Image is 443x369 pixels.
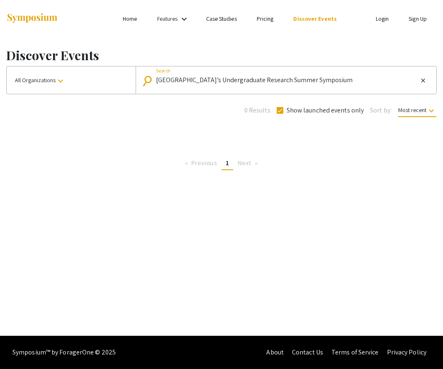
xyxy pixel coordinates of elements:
[12,336,116,369] div: Symposium™ by ForagerOne © 2025
[56,76,66,86] mat-icon: keyboard_arrow_down
[387,348,426,357] a: Privacy Policy
[206,15,237,22] a: Case Studies
[6,332,35,363] iframe: Chat
[6,48,437,63] h1: Discover Events
[287,105,364,115] span: Show launched events only
[398,106,436,117] span: Most recent
[7,66,136,94] button: All Organizations
[292,348,323,357] a: Contact Us
[370,105,392,115] span: Sort by:
[123,15,137,22] a: Home
[257,15,274,22] a: Pricing
[409,15,427,22] a: Sign Up
[420,77,426,84] mat-icon: close
[331,348,379,357] a: Terms of Service
[392,103,443,117] button: Most recent
[15,76,66,84] span: All Organizations
[157,15,178,22] a: Features
[238,159,251,167] span: Next
[143,73,155,88] mat-icon: Search
[266,348,284,357] a: About
[181,157,263,170] ul: Pagination
[418,76,428,86] button: Clear
[244,105,270,115] span: 0 Results
[293,15,337,22] a: Discover Events
[179,14,189,24] mat-icon: Expand Features list
[6,13,58,24] img: Symposium by ForagerOne
[426,106,436,116] mat-icon: keyboard_arrow_down
[376,15,389,22] a: Login
[226,159,229,167] span: 1
[191,159,217,167] span: Previous
[156,76,418,84] input: Looking for something specific?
